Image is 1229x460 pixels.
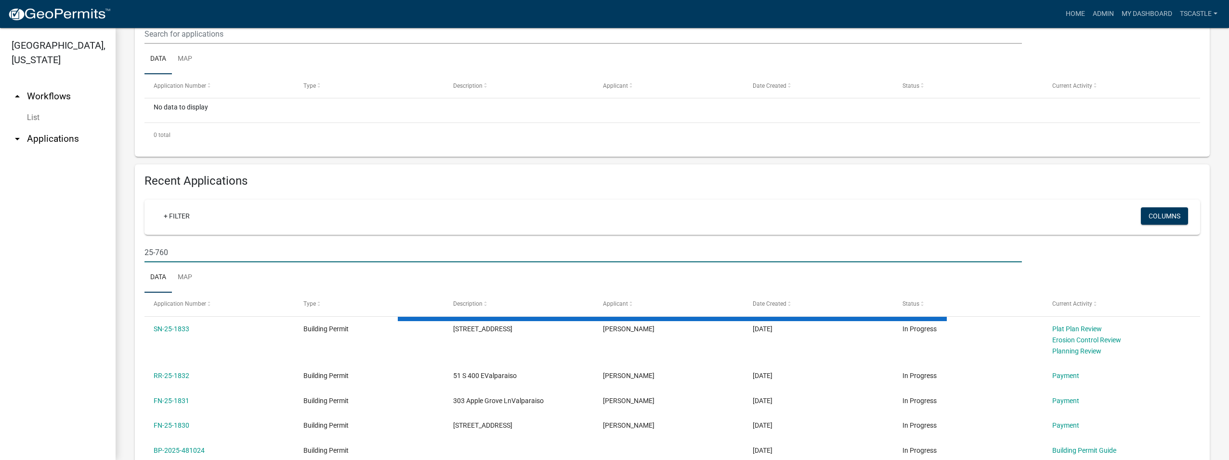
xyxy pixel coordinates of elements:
[1052,421,1079,429] a: Payment
[144,44,172,75] a: Data
[303,300,316,307] span: Type
[144,293,294,316] datatable-header-cell: Application Number
[154,82,206,89] span: Application Number
[753,325,772,333] span: 09/19/2025
[902,372,937,379] span: In Progress
[603,300,628,307] span: Applicant
[902,446,937,454] span: In Progress
[1052,325,1102,333] a: Plat Plan Review
[594,74,744,97] datatable-header-cell: Applicant
[753,397,772,405] span: 09/19/2025
[156,207,197,225] a: + Filter
[303,446,349,454] span: Building Permit
[144,24,1022,44] input: Search for applications
[1052,372,1079,379] a: Payment
[1089,5,1118,23] a: Admin
[12,133,23,145] i: arrow_drop_down
[453,372,517,379] span: 51 S 400 EValparaiso
[303,372,349,379] span: Building Permit
[603,82,628,89] span: Applicant
[453,300,483,307] span: Description
[1052,397,1079,405] a: Payment
[744,293,893,316] datatable-header-cell: Date Created
[1176,5,1221,23] a: tscastle
[172,262,198,293] a: Map
[294,74,444,97] datatable-header-cell: Type
[303,82,316,89] span: Type
[753,82,786,89] span: Date Created
[1043,293,1193,316] datatable-header-cell: Current Activity
[1052,336,1121,344] a: Erosion Control Review
[902,421,937,429] span: In Progress
[1062,5,1089,23] a: Home
[453,421,512,429] span: 190 E Tratebas RdChesterton
[144,262,172,293] a: Data
[753,446,772,454] span: 09/19/2025
[453,82,483,89] span: Description
[1043,74,1193,97] datatable-header-cell: Current Activity
[603,372,654,379] span: Tami Evans
[902,300,919,307] span: Status
[603,397,654,405] span: Tami Evans
[154,397,189,405] a: FN-25-1831
[753,300,786,307] span: Date Created
[902,325,937,333] span: In Progress
[1118,5,1176,23] a: My Dashboard
[902,397,937,405] span: In Progress
[902,82,919,89] span: Status
[154,325,189,333] a: SN-25-1833
[303,421,349,429] span: Building Permit
[594,293,744,316] datatable-header-cell: Applicant
[1052,82,1092,89] span: Current Activity
[753,421,772,429] span: 09/19/2025
[744,74,893,97] datatable-header-cell: Date Created
[453,325,512,333] span: 1308 Edgewater Beach RdValparaiso
[1052,347,1101,355] a: Planning Review
[294,293,444,316] datatable-header-cell: Type
[144,243,1022,262] input: Search for applications
[893,74,1043,97] datatable-header-cell: Status
[753,372,772,379] span: 09/19/2025
[144,74,294,97] datatable-header-cell: Application Number
[603,421,654,429] span: Tami Evans
[303,397,349,405] span: Building Permit
[172,44,198,75] a: Map
[444,293,594,316] datatable-header-cell: Description
[1052,446,1116,454] a: Building Permit Guide
[893,293,1043,316] datatable-header-cell: Status
[154,446,205,454] a: BP-2025-481024
[1141,207,1188,225] button: Columns
[144,123,1200,147] div: 0 total
[144,174,1200,188] h4: Recent Applications
[154,300,206,307] span: Application Number
[453,397,544,405] span: 303 Apple Grove LnValparaiso
[1052,300,1092,307] span: Current Activity
[12,91,23,102] i: arrow_drop_up
[444,74,594,97] datatable-header-cell: Description
[303,325,349,333] span: Building Permit
[154,421,189,429] a: FN-25-1830
[603,325,654,333] span: Tami Evans
[144,98,1200,122] div: No data to display
[154,372,189,379] a: RR-25-1832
